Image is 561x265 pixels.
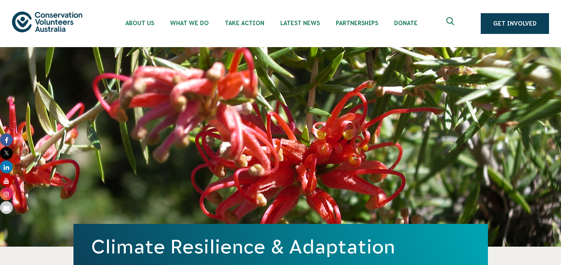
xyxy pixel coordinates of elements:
[170,20,209,26] span: What We Do
[394,20,418,26] span: Donate
[280,20,320,26] span: Latest News
[336,20,378,26] span: Partnerships
[481,13,549,34] a: Get Involved
[125,20,154,26] span: About Us
[442,14,461,33] button: Expand search box Close search box
[446,17,456,30] span: Expand search box
[225,20,264,26] span: Take Action
[91,236,470,257] h1: Climate Resilience & Adaptation
[12,12,82,32] img: logo.svg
